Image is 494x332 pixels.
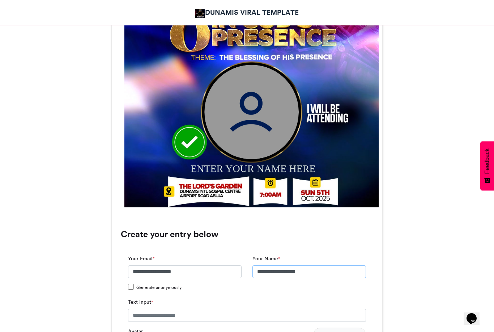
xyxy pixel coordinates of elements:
[128,284,134,290] input: Generate anonymously
[128,298,153,306] label: Text Input
[195,7,299,18] a: DUNAMIS VIRAL TEMPLATE
[136,284,182,291] span: Generate anonymously
[252,255,280,262] label: Your Name
[195,9,205,18] img: DUNAMIS VIRAL TEMPLATE
[480,141,494,190] button: Feedback - Show survey
[204,64,299,159] img: user_circle.png
[191,161,326,176] div: ENTER YOUR NAME HERE
[128,255,154,262] label: Your Email
[484,148,490,174] span: Feedback
[464,303,487,325] iframe: chat widget
[121,230,373,239] h3: Create your entry below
